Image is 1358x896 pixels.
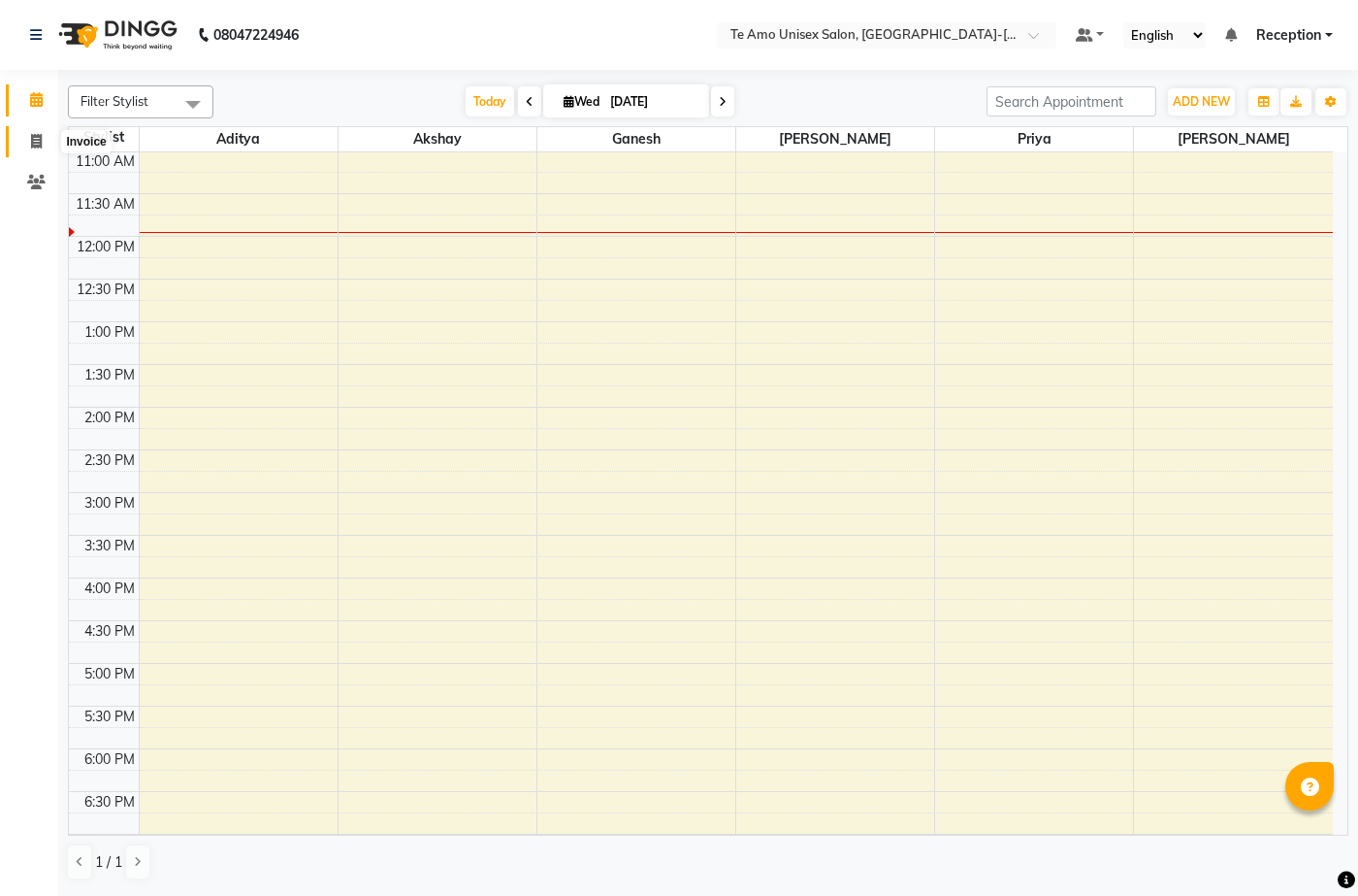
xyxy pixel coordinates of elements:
[81,408,139,428] div: 2:00 PM
[986,86,1156,116] input: Search Appointment
[81,792,139,813] div: 6:30 PM
[81,322,139,343] div: 1:00 PM
[1256,25,1321,46] span: Reception
[81,835,139,855] div: 7:00 PM
[736,127,934,151] span: [PERSON_NAME]
[537,127,735,151] span: Ganesh
[140,127,338,151] span: Aditya
[1173,94,1230,109] span: ADD NEW
[95,852,122,873] span: 1 / 1
[81,493,139,514] div: 3:00 PM
[61,130,111,153] div: Invoice
[213,8,299,62] b: 08047224946
[935,127,1133,151] span: Priya
[73,280,139,300] div: 12:30 PM
[339,127,536,151] span: Akshay
[81,707,139,727] div: 5:30 PM
[604,87,701,116] input: 2025-09-03
[81,749,139,770] div: 6:00 PM
[81,621,139,642] div: 4:30 PM
[81,664,139,684] div: 5:00 PM
[72,194,139,215] div: 11:30 AM
[72,151,139,172] div: 11:00 AM
[81,450,139,471] div: 2:30 PM
[466,86,514,116] span: Today
[81,536,139,556] div: 3:30 PM
[49,8,182,62] img: logo
[81,365,139,385] div: 1:30 PM
[73,237,139,257] div: 12:00 PM
[559,94,604,109] span: Wed
[1134,127,1333,151] span: [PERSON_NAME]
[81,579,139,599] div: 4:00 PM
[1168,88,1235,116] button: ADD NEW
[81,93,148,109] span: Filter Stylist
